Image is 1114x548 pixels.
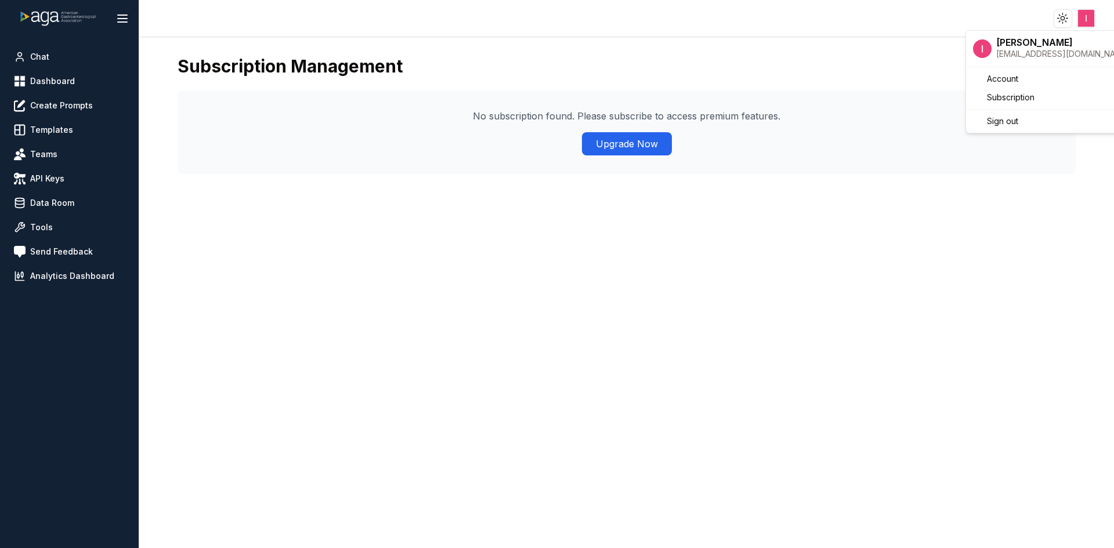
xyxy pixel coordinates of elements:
[987,73,1018,85] span: Account
[973,39,992,58] img: ACg8ocLcalYY8KTZ0qfGg_JirqB37-qlWKk654G7IdWEKZx1cb7MQQ=s96-c
[987,92,1035,103] span: Subscription
[987,115,1018,127] span: Sign out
